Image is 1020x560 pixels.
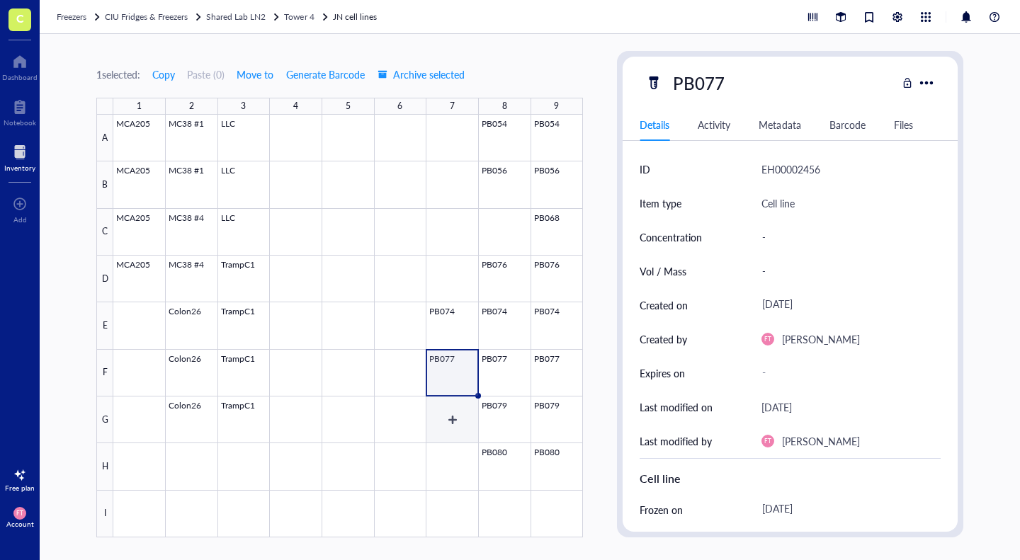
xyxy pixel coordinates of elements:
[2,73,38,81] div: Dashboard
[640,195,681,211] div: Item type
[4,96,36,127] a: Notebook
[96,115,113,161] div: A
[137,98,142,115] div: 1
[377,63,465,86] button: Archive selected
[105,11,188,23] span: CIU Fridges & Freezers
[759,117,800,132] div: Metadata
[756,360,934,386] div: -
[241,98,246,115] div: 3
[640,399,713,415] div: Last modified on
[640,297,688,313] div: Created on
[96,350,113,396] div: F
[450,98,455,115] div: 7
[397,98,402,115] div: 6
[894,117,913,132] div: Files
[206,11,266,23] span: Shared Lab LN2
[502,98,507,115] div: 8
[640,229,702,245] div: Concentration
[152,69,175,80] span: Copy
[640,117,669,132] div: Details
[667,68,731,98] div: PB077
[96,209,113,256] div: C
[189,98,194,115] div: 2
[206,10,329,24] a: Shared Lab LN2Tower 4
[96,302,113,349] div: E
[285,63,365,86] button: Generate Barcode
[96,161,113,208] div: B
[761,399,792,416] div: [DATE]
[237,69,273,80] span: Move to
[96,443,113,490] div: H
[756,292,934,318] div: [DATE]
[96,67,140,82] div: 1 selected:
[640,161,650,177] div: ID
[286,69,365,80] span: Generate Barcode
[829,117,866,132] div: Barcode
[640,263,686,279] div: Vol / Mass
[57,10,102,24] a: Freezers
[6,520,34,528] div: Account
[378,69,465,80] span: Archive selected
[13,215,27,224] div: Add
[640,433,712,449] div: Last modified by
[756,222,934,252] div: -
[764,336,771,343] span: FT
[333,10,380,24] a: JN cell lines
[57,11,86,23] span: Freezers
[152,63,176,86] button: Copy
[236,63,274,86] button: Move to
[16,510,23,517] span: FT
[782,331,860,348] div: [PERSON_NAME]
[761,195,795,212] div: Cell line
[554,98,559,115] div: 9
[346,98,351,115] div: 5
[2,50,38,81] a: Dashboard
[756,497,934,522] div: [DATE]
[96,256,113,302] div: D
[96,396,113,443] div: G
[105,10,203,24] a: CIU Fridges & Freezers
[293,98,298,115] div: 4
[640,470,940,487] div: Cell line
[4,118,36,127] div: Notebook
[187,63,225,86] button: Paste (0)
[284,11,314,23] span: Tower 4
[761,161,820,178] div: EH00002456
[5,484,35,492] div: Free plan
[640,331,687,347] div: Created by
[96,491,113,537] div: I
[756,256,934,286] div: -
[764,438,771,445] span: FT
[698,117,730,132] div: Activity
[4,164,35,172] div: Inventory
[640,502,683,518] div: Frozen on
[16,9,24,27] span: C
[4,141,35,172] a: Inventory
[782,433,860,450] div: [PERSON_NAME]
[640,365,685,381] div: Expires on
